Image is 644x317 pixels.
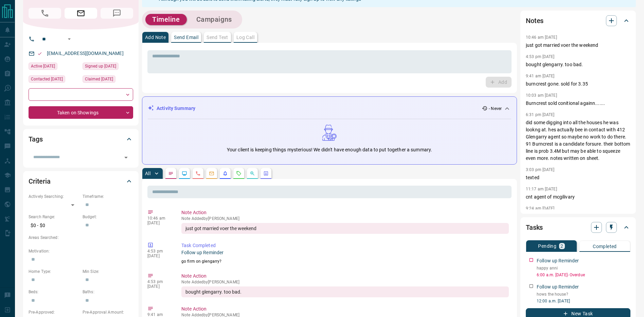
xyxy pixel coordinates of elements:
span: Email [65,8,97,19]
p: Note Added by [PERSON_NAME] [181,280,509,284]
svg: Calls [195,171,201,176]
p: 4:53 pm [147,249,171,254]
p: Activity Summary [157,105,195,112]
div: Tue May 30 2023 [83,62,133,72]
p: Motivation: [29,248,133,254]
div: Notes [526,13,630,29]
div: Taken on Showings [29,106,133,119]
p: Completed [593,244,617,249]
p: Pending [538,244,556,248]
div: Sat Mar 02 2024 [29,75,79,85]
button: Campaigns [190,14,239,25]
p: 11:17 am [DATE] [526,187,557,191]
svg: Emails [209,171,214,176]
p: just got married voer the weekend [526,42,630,49]
p: Follow up Reminder [181,249,509,256]
p: Baths: [83,289,133,295]
p: Note Action [181,273,509,280]
p: Min Size: [83,268,133,275]
svg: Email Valid [37,51,42,56]
p: 6:31 pm [DATE] [526,112,555,117]
p: Send Email [174,35,198,40]
p: did some digging into all the houses he was lookng at. hes actually bee in contact with 412 Gleng... [526,119,630,162]
div: Tue May 30 2023 [83,75,133,85]
p: Note Action [181,209,509,216]
p: 9:24 am [DATE] [526,206,555,211]
p: 3:03 pm [DATE] [526,167,555,172]
p: 9:41 am [DATE] [526,74,555,78]
p: Note Added by [PERSON_NAME] [181,216,509,221]
p: 4:53 pm [147,279,171,284]
p: hows the house? [537,291,630,297]
span: No Number [101,8,133,19]
p: All [145,171,150,176]
p: 10:46 am [147,216,171,221]
p: Actively Searching: [29,193,79,200]
p: Timeframe: [83,193,133,200]
div: Activity Summary- Never [148,102,511,115]
p: 6:00 a.m. [DATE] - Overdue [537,272,630,278]
p: texted [526,174,630,181]
svg: Agent Actions [263,171,269,176]
p: go firm on glengarry? [181,258,509,264]
p: 12:00 a.m. [DATE] [537,298,630,304]
button: Open [65,35,73,43]
p: Follow up Reminder [537,283,579,291]
p: 9:41 am [147,312,171,317]
h2: Tasks [526,222,543,233]
svg: Listing Alerts [222,171,228,176]
p: Home Type: [29,268,79,275]
h2: Tags [29,134,42,145]
svg: Opportunities [250,171,255,176]
p: [DATE] [147,254,171,258]
div: Tue May 30 2023 [29,62,79,72]
h2: Notes [526,15,543,26]
span: Signed up [DATE] [85,63,116,70]
span: No Number [29,8,61,19]
p: Pre-Approved: [29,309,79,315]
p: happy anni [537,265,630,271]
p: Pre-Approval Amount: [83,309,133,315]
div: Tags [29,131,133,147]
div: bought glengarry. too bad. [181,286,509,297]
h2: Criteria [29,176,51,187]
p: bought glengarry. too bad. [526,61,630,68]
p: 10:03 am [DATE] [526,93,557,98]
p: 2 [560,244,563,248]
p: - Never [489,106,502,112]
p: Note Action [181,305,509,313]
p: Areas Searched: [29,235,133,241]
p: Follow up Reminder [537,257,579,264]
p: [DATE] [147,284,171,289]
p: 10:46 am [DATE] [526,35,557,40]
span: Contacted [DATE] [31,76,63,82]
div: just got married voer the weekend [181,223,509,234]
svg: Lead Browsing Activity [182,171,187,176]
svg: Requests [236,171,241,176]
p: Beds: [29,289,79,295]
div: Tasks [526,219,630,236]
p: Budget: [83,214,133,220]
div: Criteria [29,173,133,189]
p: Your client is keeping things mysterious! We didn't have enough data to put together a summary. [227,146,432,153]
p: burncrest gone. sold for 3.35 [526,80,630,88]
p: cnt agent of mcgilivary [526,193,630,201]
a: [EMAIL_ADDRESS][DOMAIN_NAME] [47,51,124,56]
p: Add Note [145,35,166,40]
p: $0 - $0 [29,220,79,231]
span: Claimed [DATE] [85,76,113,82]
button: Open [121,153,131,162]
p: Task Completed [181,242,509,249]
button: Timeline [145,14,187,25]
p: Search Range: [29,214,79,220]
p: [DATE] [147,221,171,225]
p: 4:53 pm [DATE] [526,54,555,59]
span: Active [DATE] [31,63,55,70]
p: Burncrest sold conitional againn....... [526,100,630,107]
svg: Notes [168,171,174,176]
